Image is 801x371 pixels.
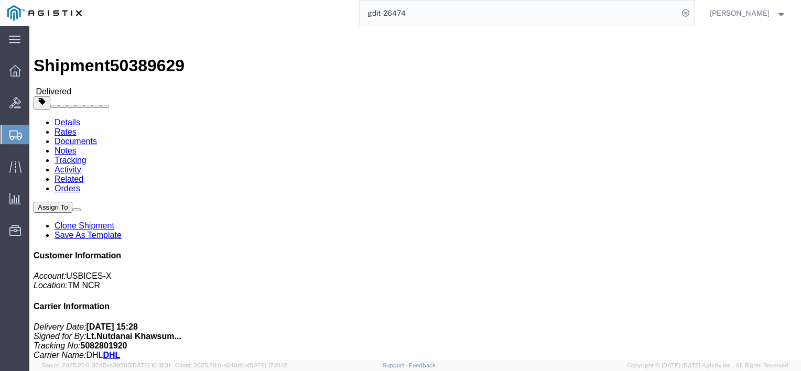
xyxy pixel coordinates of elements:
span: Client: 2025.20.0-e640dba [175,362,287,368]
button: [PERSON_NAME] [709,7,787,19]
span: [DATE] 17:21:12 [248,362,287,368]
span: Server: 2025.20.0-32d5ea39505 [42,362,170,368]
span: [DATE] 10:18:31 [131,362,170,368]
a: Support [383,362,409,368]
input: Search for shipment number, reference number [360,1,678,26]
span: Copyright © [DATE]-[DATE] Agistix Inc., All Rights Reserved [627,361,788,370]
a: Feedback [409,362,436,368]
img: logo [7,5,82,21]
span: Rhonda Seales [710,7,770,19]
iframe: FS Legacy Container [29,26,801,360]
